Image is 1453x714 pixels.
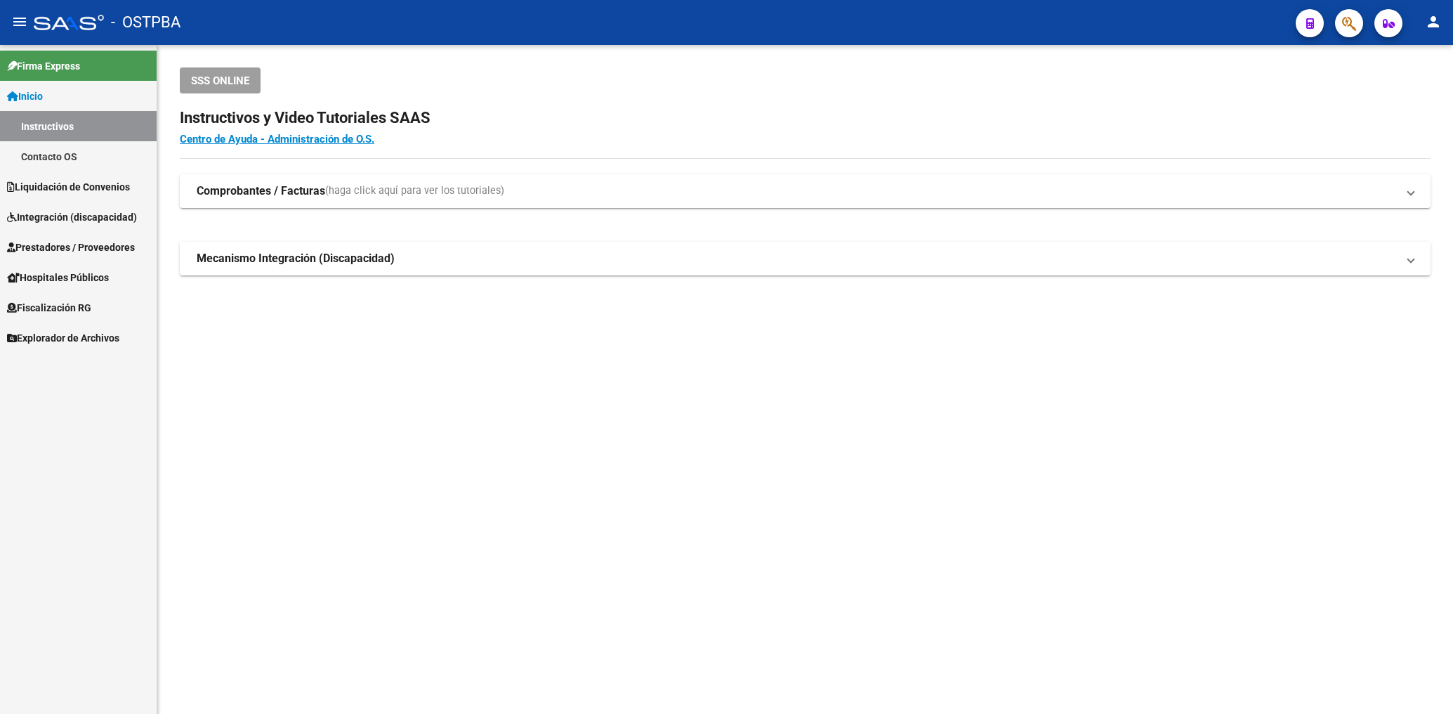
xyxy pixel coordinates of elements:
[7,300,91,316] span: Fiscalización RG
[180,105,1431,131] h2: Instructivos y Video Tutoriales SAAS
[7,270,109,285] span: Hospitales Públicos
[325,183,504,199] span: (haga click aquí para ver los tutoriales)
[7,179,130,195] span: Liquidación de Convenios
[180,133,374,145] a: Centro de Ayuda - Administración de O.S.
[180,67,261,93] button: SSS ONLINE
[7,330,119,346] span: Explorador de Archivos
[1405,666,1439,700] iframe: Intercom live chat
[7,89,43,104] span: Inicio
[11,13,28,30] mat-icon: menu
[7,209,137,225] span: Integración (discapacidad)
[1425,13,1442,30] mat-icon: person
[197,183,325,199] strong: Comprobantes / Facturas
[180,242,1431,275] mat-expansion-panel-header: Mecanismo Integración (Discapacidad)
[7,240,135,255] span: Prestadores / Proveedores
[197,251,395,266] strong: Mecanismo Integración (Discapacidad)
[111,7,180,38] span: - OSTPBA
[180,174,1431,208] mat-expansion-panel-header: Comprobantes / Facturas(haga click aquí para ver los tutoriales)
[7,58,80,74] span: Firma Express
[191,74,249,87] span: SSS ONLINE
